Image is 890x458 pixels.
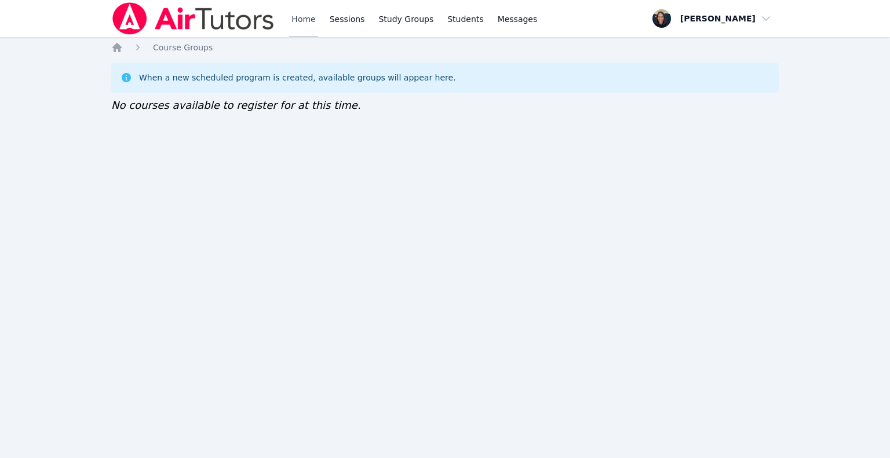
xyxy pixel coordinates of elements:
[111,99,361,111] span: No courses available to register for at this time.
[111,2,275,35] img: Air Tutors
[153,43,213,52] span: Course Groups
[153,42,213,53] a: Course Groups
[111,42,779,53] nav: Breadcrumb
[139,72,456,83] div: When a new scheduled program is created, available groups will appear here.
[498,13,538,25] span: Messages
